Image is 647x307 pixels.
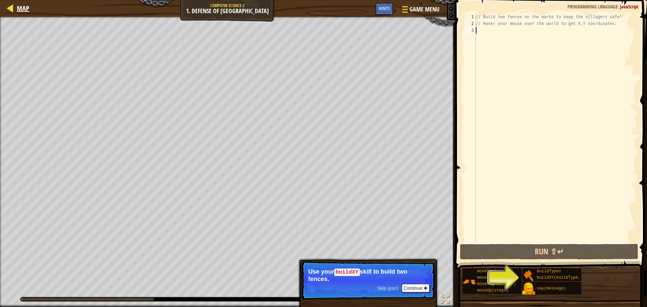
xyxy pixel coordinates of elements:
img: portrait.png [522,269,535,282]
a: Map [13,4,29,13]
code: buildXY [334,269,360,276]
span: JavaScript [620,3,639,10]
button: Run ⇧↵ [460,244,638,259]
span: moveUp(steps) [477,288,509,293]
img: portrait.png [522,282,535,295]
span: Map [17,4,29,13]
span: Game Menu [409,5,439,14]
span: say(message) [537,286,566,291]
span: Skip (esc) [377,285,398,291]
div: 3 [465,27,476,34]
p: Use your skill to build two fences. [308,268,428,282]
button: Toggle fullscreen [438,293,452,307]
button: Continue [402,284,430,293]
span: : [618,3,620,10]
button: Game Menu [397,3,443,19]
div: 1 [465,13,476,20]
span: Programming language [567,3,618,10]
img: portrait.png [463,275,475,288]
span: moveRight(steps) [477,282,516,286]
span: buildTypes [537,269,561,274]
span: moveDown(steps) [477,269,514,274]
span: buildXY(buildType, x, y) [537,275,595,280]
span: Hints [379,5,390,11]
div: 2 [465,20,476,27]
span: moveLeft(steps) [477,275,514,280]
